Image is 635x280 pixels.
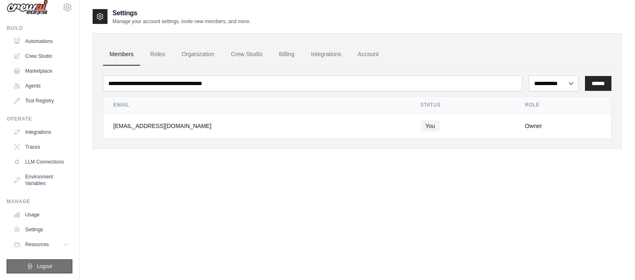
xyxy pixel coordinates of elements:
[25,241,49,248] span: Resources
[10,170,72,190] a: Environment Variables
[103,97,411,114] th: Email
[7,116,72,122] div: Operate
[272,43,301,66] a: Billing
[10,35,72,48] a: Automations
[10,223,72,236] a: Settings
[351,43,385,66] a: Account
[10,126,72,139] a: Integrations
[10,79,72,93] a: Agents
[10,50,72,63] a: Crew Studio
[7,259,72,273] button: Logout
[10,140,72,154] a: Traces
[411,97,515,114] th: Status
[112,8,251,18] h2: Settings
[113,122,401,130] div: [EMAIL_ADDRESS][DOMAIN_NAME]
[175,43,221,66] a: Organization
[10,155,72,168] a: LLM Connections
[143,43,172,66] a: Roles
[10,64,72,78] a: Marketplace
[420,120,440,132] span: You
[103,43,140,66] a: Members
[224,43,269,66] a: Crew Studio
[10,238,72,251] button: Resources
[525,122,601,130] div: Owner
[37,263,52,270] span: Logout
[10,94,72,107] a: Tool Registry
[7,198,72,205] div: Manage
[515,97,611,114] th: Role
[10,208,72,221] a: Usage
[112,18,251,25] p: Manage your account settings, invite new members, and more.
[304,43,348,66] a: Integrations
[7,25,72,31] div: Build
